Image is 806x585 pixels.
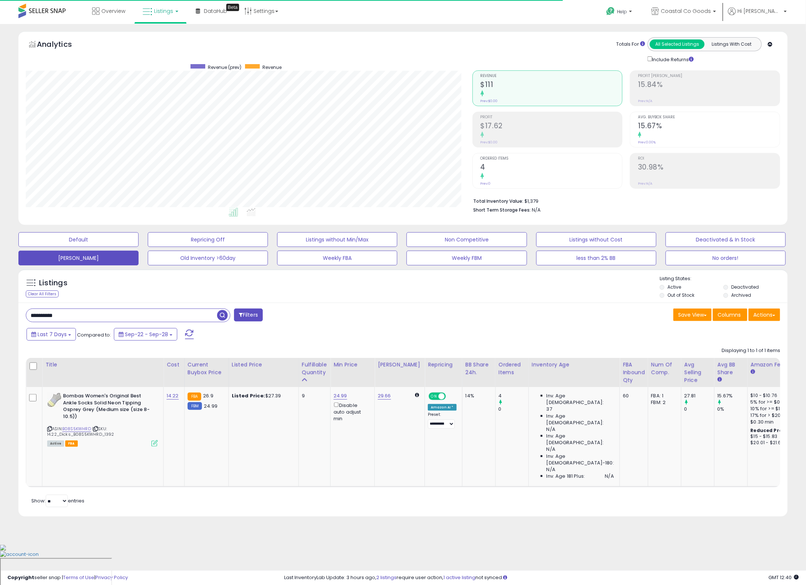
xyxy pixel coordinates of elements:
span: N/A [605,473,614,480]
small: Prev: 0 [481,181,491,186]
small: Prev: N/A [638,181,652,186]
div: 9 [302,393,325,399]
div: $27.39 [232,393,293,399]
div: Ordered Items [499,361,526,376]
button: Default [18,232,139,247]
span: Show: entries [31,497,84,504]
li: $1,379 [474,196,775,205]
button: Weekly FBA [277,251,397,265]
div: Tooltip anchor [226,4,239,11]
span: 26.9 [203,392,213,399]
div: FBA inbound Qty [623,361,645,384]
span: FBA [65,441,78,447]
button: No orders! [666,251,786,265]
button: Save View [673,309,712,321]
span: Listings [154,7,173,15]
span: N/A [547,426,555,433]
div: ASIN: [47,393,158,446]
span: Compared to: [77,331,111,338]
span: Inv. Age [DEMOGRAPHIC_DATA]: [547,413,614,426]
div: Displaying 1 to 1 of 1 items [722,347,780,354]
span: OFF [445,393,457,400]
span: Inv. Age [DEMOGRAPHIC_DATA]: [547,433,614,446]
div: FBM: 2 [651,399,676,406]
b: Reduced Prof. Rng. [751,427,799,433]
span: N/A [547,446,555,453]
button: Columns [713,309,747,321]
div: 14% [465,393,490,399]
small: Prev: N/A [638,99,652,103]
span: N/A [532,206,541,213]
span: Inv. Age [DEMOGRAPHIC_DATA]: [547,393,614,406]
span: Coastal Co Goods [661,7,711,15]
div: 60 [623,393,642,399]
h2: $111 [481,80,622,90]
a: Help [600,1,639,24]
span: Inv. Age 181 Plus: [547,473,585,480]
span: All listings currently available for purchase on Amazon [47,441,64,447]
div: Inventory Age [532,361,617,369]
div: FBA: 1 [651,393,676,399]
button: [PERSON_NAME] [18,251,139,265]
span: N/A [547,466,555,473]
h2: 15.67% [638,122,780,132]
small: Prev: 0.00% [638,140,656,144]
button: Last 7 Days [27,328,76,341]
button: Repricing Off [148,232,268,247]
div: Include Returns [642,55,703,63]
span: 37 [547,406,552,412]
div: Avg BB Share [718,361,744,376]
h2: $17.62 [481,122,622,132]
div: 27.81 [684,393,714,399]
span: Revenue (prev) [208,64,241,70]
div: Repricing [428,361,459,369]
p: Listing States: [660,275,788,282]
h2: 15.84% [638,80,780,90]
h2: 4 [481,163,622,173]
button: Listings without Min/Max [277,232,397,247]
div: BB Share 24h. [465,361,492,376]
div: Totals For [616,41,645,48]
label: Active [667,284,681,290]
h5: Analytics [37,39,86,51]
b: Total Inventory Value: [474,198,524,204]
span: ROI [638,157,780,161]
span: Help [617,8,627,15]
span: 24.99 [204,403,217,410]
span: Columns [718,311,741,318]
small: Avg BB Share. [718,376,722,383]
span: Ordered Items [481,157,622,161]
a: 29.66 [378,392,391,400]
label: Deactivated [731,284,759,290]
div: 15.67% [718,393,747,399]
div: Listed Price [232,361,296,369]
span: DataHub [204,7,227,15]
span: Sep-22 - Sep-28 [125,331,168,338]
div: Preset: [428,412,457,429]
span: Hi [PERSON_NAME] [737,7,782,15]
span: Avg. Buybox Share [638,115,780,119]
h5: Listings [39,278,67,288]
span: ON [429,393,439,400]
img: 518vqBACwTL._SL40_.jpg [47,393,61,407]
span: Profit [481,115,622,119]
div: Min Price [334,361,371,369]
span: | SKU: 14.22_Dicks_B08S5KWHRD_1392 [47,426,114,437]
div: 4 [499,393,528,399]
small: FBM [188,402,202,410]
a: Hi [PERSON_NAME] [728,7,787,24]
div: Clear All Filters [26,290,59,297]
button: Sep-22 - Sep-28 [114,328,177,341]
a: 24.99 [334,392,347,400]
label: Archived [731,292,751,298]
span: Inv. Age [DEMOGRAPHIC_DATA]-180: [547,453,614,466]
h2: 30.98% [638,163,780,173]
span: Revenue [481,74,622,78]
small: Prev: $0.00 [481,140,498,144]
div: Disable auto adjust min [334,401,369,422]
button: less than 2% BB [536,251,656,265]
i: Get Help [606,7,615,16]
div: 0 [684,406,714,412]
small: FBA [188,393,201,401]
span: Overview [101,7,125,15]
